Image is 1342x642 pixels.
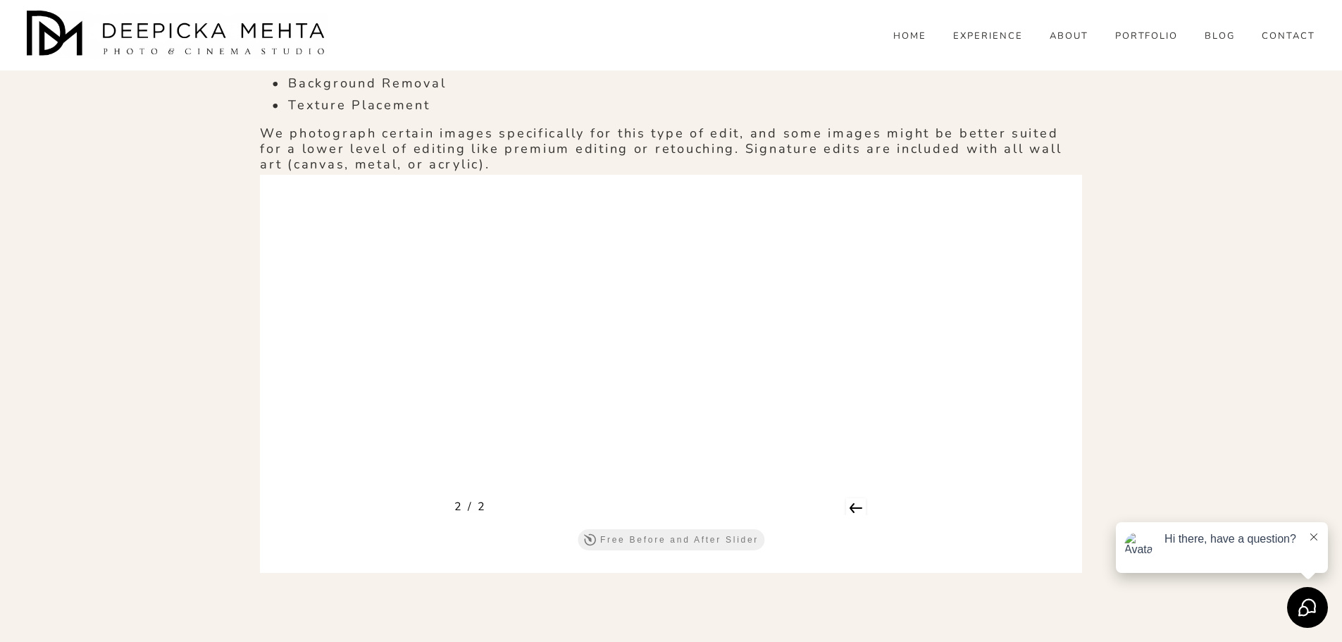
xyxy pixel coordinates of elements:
span: BLOG [1205,31,1235,42]
p: Background Removal [288,76,1082,92]
div: Previous [843,495,869,521]
a: Free Before and After Slider [578,529,764,550]
p: Texture Placement [288,98,1082,113]
a: HOME [893,30,926,42]
img: Austin Wedding Photographer - Deepicka Mehta Photography &amp; Cinematography [27,11,330,60]
a: EXPERIENCE [953,30,1023,42]
a: PORTFOLIO [1115,30,1179,42]
a: ABOUT [1050,30,1088,42]
div: 2 / 2 [454,500,487,514]
a: folder dropdown [1205,30,1235,42]
a: CONTACT [1262,30,1315,42]
p: We photograph certain images specifically for this type of edit, and some images might be better ... [260,126,1082,173]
